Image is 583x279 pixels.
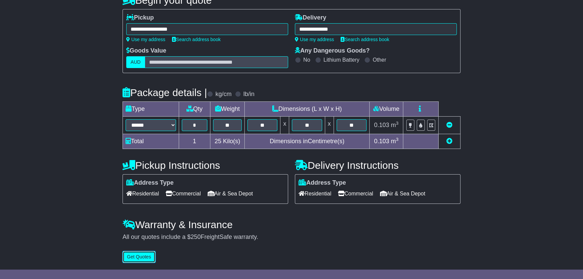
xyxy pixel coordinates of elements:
[123,102,179,117] td: Type
[303,57,310,63] label: No
[338,188,373,199] span: Commercial
[172,37,220,42] a: Search address book
[380,188,425,199] span: Air & Sea Depot
[210,134,245,149] td: Kilo(s)
[126,14,154,22] label: Pickup
[179,134,210,149] td: 1
[126,37,165,42] a: Use my address
[245,102,370,117] td: Dimensions (L x W x H)
[295,14,326,22] label: Delivery
[208,188,253,199] span: Air & Sea Depot
[191,234,201,240] span: 250
[396,137,399,142] sup: 3
[123,87,207,98] h4: Package details |
[295,37,334,42] a: Use my address
[374,138,389,145] span: 0.103
[446,138,452,145] a: Add new item
[295,160,460,171] h4: Delivery Instructions
[325,117,334,134] td: x
[123,251,156,263] button: Get Quotes
[126,188,159,199] span: Residential
[123,134,179,149] td: Total
[245,134,370,149] td: Dimensions in Centimetre(s)
[391,122,399,128] span: m
[373,57,386,63] label: Other
[215,91,232,98] label: kg/cm
[295,47,370,55] label: Any Dangerous Goods?
[179,102,210,117] td: Qty
[126,47,166,55] label: Goods Value
[369,102,403,117] td: Volume
[210,102,245,117] td: Weight
[446,122,452,128] a: Remove this item
[166,188,201,199] span: Commercial
[126,56,145,68] label: AUD
[374,122,389,128] span: 0.103
[341,37,389,42] a: Search address book
[123,219,460,230] h4: Warranty & Insurance
[299,179,346,187] label: Address Type
[280,117,289,134] td: x
[299,188,331,199] span: Residential
[396,121,399,126] sup: 3
[243,91,254,98] label: lb/in
[126,179,174,187] label: Address Type
[214,138,221,145] span: 25
[123,234,460,241] div: All our quotes include a $ FreightSafe warranty.
[323,57,359,63] label: Lithium Battery
[391,138,399,145] span: m
[123,160,288,171] h4: Pickup Instructions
